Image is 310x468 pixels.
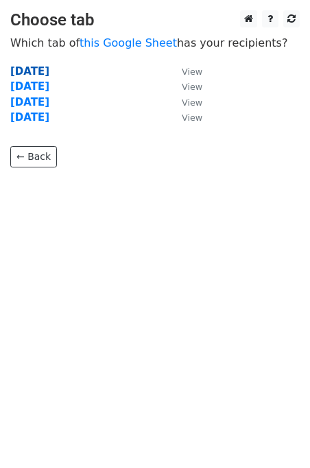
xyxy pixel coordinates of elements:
[10,65,49,78] a: [DATE]
[182,97,202,108] small: View
[182,113,202,123] small: View
[168,111,202,124] a: View
[241,402,310,468] iframe: Chat Widget
[80,36,177,49] a: this Google Sheet
[10,36,300,50] p: Which tab of has your recipients?
[168,65,202,78] a: View
[10,10,300,30] h3: Choose tab
[168,80,202,93] a: View
[10,96,49,108] a: [DATE]
[10,111,49,124] a: [DATE]
[182,67,202,77] small: View
[168,96,202,108] a: View
[182,82,202,92] small: View
[10,146,57,167] a: ← Back
[10,80,49,93] a: [DATE]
